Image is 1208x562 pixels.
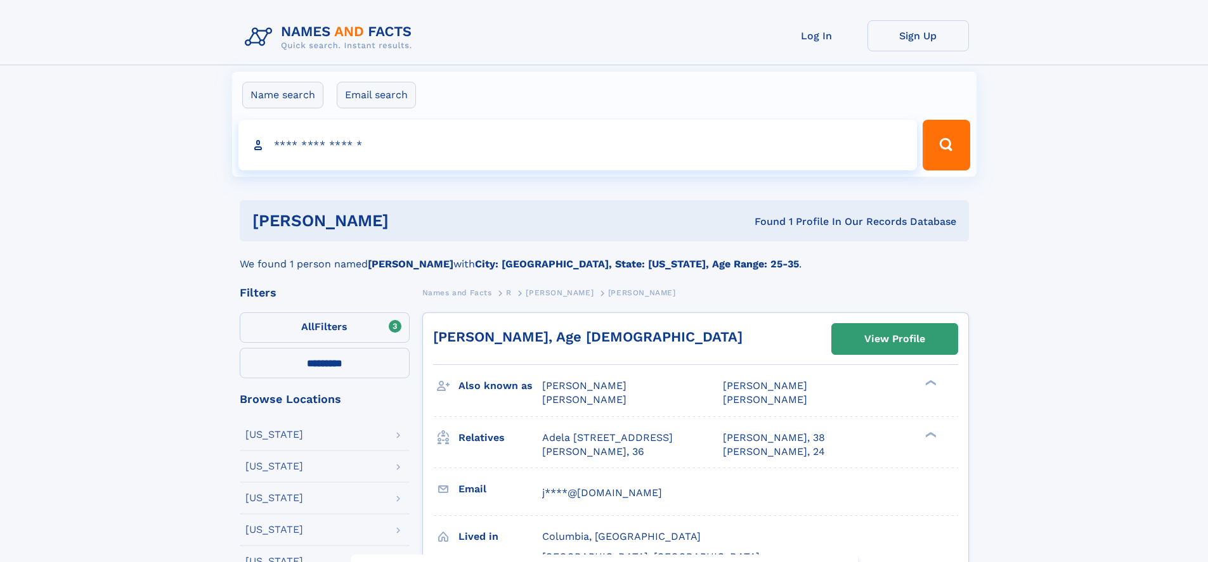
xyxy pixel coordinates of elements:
a: [PERSON_NAME] [526,284,594,300]
span: [PERSON_NAME] [542,380,627,392]
b: City: [GEOGRAPHIC_DATA], State: [US_STATE], Age Range: 25-35 [475,258,799,270]
h3: Lived in [458,526,542,547]
input: search input [238,120,918,170]
span: [PERSON_NAME] [526,288,594,297]
a: View Profile [832,324,958,354]
span: [PERSON_NAME] [608,288,676,297]
div: ❯ [922,430,937,438]
a: Sign Up [867,20,969,51]
span: Columbia, [GEOGRAPHIC_DATA] [542,530,701,542]
span: [PERSON_NAME] [723,380,807,392]
div: Filters [240,287,410,298]
span: [PERSON_NAME] [542,393,627,406]
a: Adela [STREET_ADDRESS] [542,431,673,445]
img: Logo Names and Facts [240,20,422,54]
label: Email search [337,82,416,108]
div: View Profile [864,324,925,354]
a: R [506,284,512,300]
div: [US_STATE] [245,493,303,503]
a: Log In [766,20,867,51]
a: [PERSON_NAME], Age [DEMOGRAPHIC_DATA] [433,329,743,345]
a: [PERSON_NAME], 24 [723,445,825,459]
h3: Email [458,478,542,500]
h1: [PERSON_NAME] [252,213,572,229]
a: [PERSON_NAME], 36 [542,445,644,459]
span: R [506,288,512,297]
h3: Also known as [458,375,542,397]
a: [PERSON_NAME], 38 [723,431,825,445]
label: Filters [240,312,410,343]
div: ❯ [922,379,937,387]
div: Browse Locations [240,393,410,405]
a: Names and Facts [422,284,492,300]
h3: Relatives [458,427,542,449]
div: [US_STATE] [245,525,303,535]
span: [PERSON_NAME] [723,393,807,406]
span: All [301,321,315,333]
label: Name search [242,82,323,108]
div: We found 1 person named with . [240,241,969,272]
div: [US_STATE] [245,461,303,471]
button: Search Button [923,120,970,170]
div: [US_STATE] [245,430,303,440]
div: Found 1 Profile In Our Records Database [571,215,956,229]
b: [PERSON_NAME] [368,258,453,270]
